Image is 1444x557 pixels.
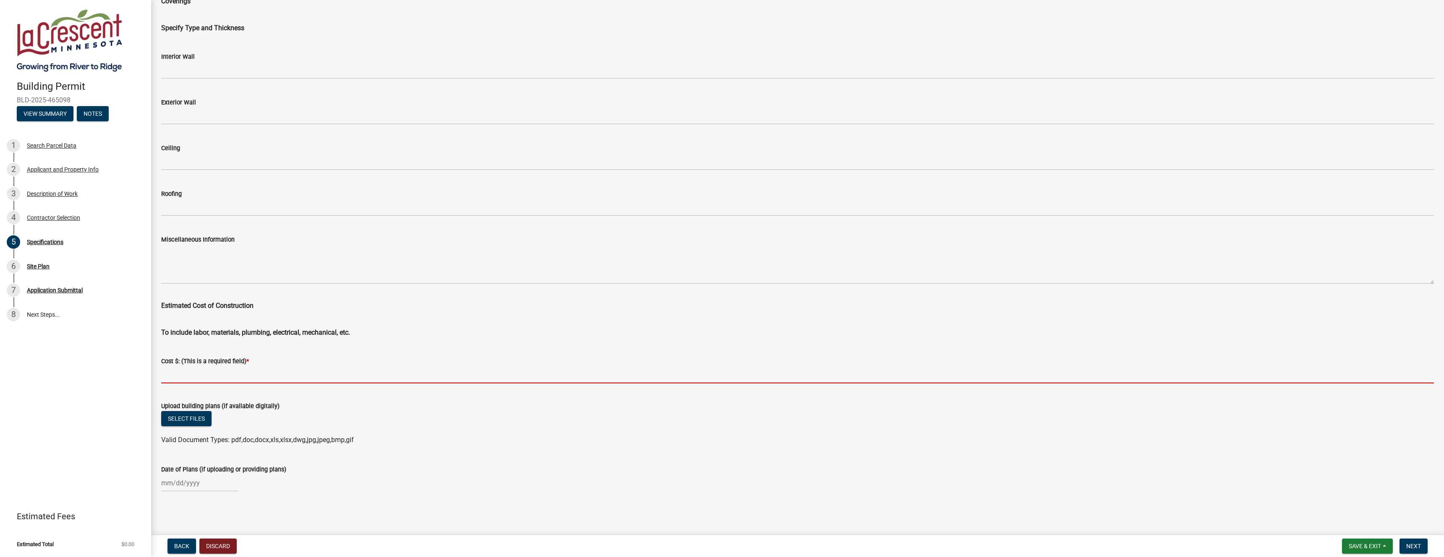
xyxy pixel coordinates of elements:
[161,24,244,32] b: Specify Type and Thickness
[1406,543,1421,549] span: Next
[7,211,20,224] div: 4
[161,302,254,310] span: Estimated Cost of Construction
[7,139,20,152] div: 1
[77,106,109,121] button: Notes
[161,100,196,106] label: Exterior Wall
[17,9,122,72] img: City of La Crescent, Minnesota
[161,403,280,409] label: Upload building plans (if available digitally)
[161,436,354,444] span: Valid Document Types: pdf,doc,docx,xls,xlsx,dwg,jpg,jpeg,bmp,gif
[161,467,286,473] label: Date of Plans (if uploading or providing plans)
[199,539,237,554] button: Discard
[161,237,235,243] label: Miscellaneous Information
[161,474,238,492] input: mm/dd/yyyy
[161,359,249,364] label: Cost $: (This is a required field)
[7,260,20,273] div: 6
[7,308,20,321] div: 8
[17,81,144,93] h4: Building Permit
[1400,539,1428,554] button: Next
[27,263,50,269] div: Site Plan
[161,328,350,336] b: To include labor, materials, plumbing, electrical, mechanical, etc.
[17,541,54,547] span: Estimated Total
[1349,543,1381,549] span: Save & Exit
[161,191,182,197] label: Roofing
[27,167,99,172] div: Applicant and Property Info
[7,187,20,200] div: 3
[7,235,20,249] div: 5
[27,287,83,293] div: Application Submittal
[27,191,78,197] div: Description of Work
[27,215,80,221] div: Contractor Selection
[161,411,212,426] button: Select files
[167,539,196,554] button: Back
[7,163,20,176] div: 2
[7,508,138,525] a: Estimated Fees
[77,111,109,117] wm-modal-confirm: Notes
[7,284,20,297] div: 7
[17,111,73,117] wm-modal-confirm: Summary
[161,146,180,151] label: Ceiling
[17,96,134,104] span: BLD-2025-465098
[161,54,195,60] label: Interior Wall
[174,543,189,549] span: Back
[17,106,73,121] button: View Summary
[27,239,63,245] div: Specifications
[27,143,76,148] div: Search Parcel Data
[121,541,134,547] span: $0.00
[1342,539,1393,554] button: Save & Exit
